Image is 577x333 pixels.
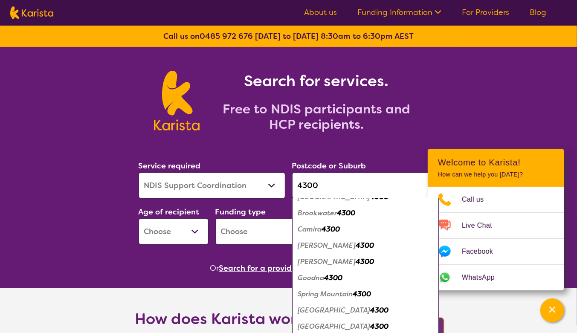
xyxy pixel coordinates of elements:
em: [PERSON_NAME] [298,241,356,250]
em: [GEOGRAPHIC_DATA] [298,306,371,315]
em: 4300 [371,192,389,201]
em: Camira [298,225,322,234]
ul: Choose channel [428,187,564,290]
h2: Free to NDIS participants and HCP recipients. [210,101,423,132]
label: Age of recipient [139,207,200,217]
em: 4300 [356,257,374,266]
a: For Providers [462,7,509,17]
em: 4300 [322,225,340,234]
span: Live Chat [462,219,502,232]
div: Springfield 4300 [296,302,435,319]
a: Blog [530,7,546,17]
em: 4300 [356,241,374,250]
p: How can we help you [DATE]? [438,171,554,178]
em: 4300 [371,322,389,331]
img: Karista logo [10,6,53,19]
input: Type [292,172,439,199]
label: Postcode or Suburb [292,161,366,171]
div: Channel Menu [428,149,564,290]
h1: Search for services. [210,71,423,91]
em: [PERSON_NAME] [298,257,356,266]
em: 4300 [353,290,371,298]
em: Spring Mountain [298,290,353,298]
div: Goodna 4300 [296,270,435,286]
a: Web link opens in a new tab. [428,265,564,290]
em: Goodna [298,273,325,282]
em: Brookwater [298,208,337,217]
div: Gailes 4300 [296,254,435,270]
button: Channel Menu [540,298,564,322]
span: Facebook [462,245,503,258]
div: Spring Mountain 4300 [296,286,435,302]
span: Call us [462,193,494,206]
div: Brookwater 4300 [296,205,435,221]
em: 4300 [371,306,389,315]
em: [GEOGRAPHIC_DATA] [298,322,371,331]
h1: How does Karista work? [135,309,314,329]
em: 4300 [337,208,356,217]
a: Funding Information [357,7,441,17]
em: [GEOGRAPHIC_DATA] [298,192,371,201]
label: Service required [139,161,201,171]
a: About us [304,7,337,17]
h2: Welcome to Karista! [438,157,554,168]
span: WhatsApp [462,271,505,284]
em: 4300 [325,273,343,282]
img: Karista logo [154,71,200,130]
span: Or [210,262,219,275]
button: Search for a provider to leave a review [219,262,367,275]
label: Funding type [215,207,266,217]
a: 0485 972 676 [200,31,253,41]
div: Camira 4300 [296,221,435,237]
div: Carole Park 4300 [296,237,435,254]
b: Call us on [DATE] to [DATE] 8:30am to 6:30pm AEST [163,31,414,41]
